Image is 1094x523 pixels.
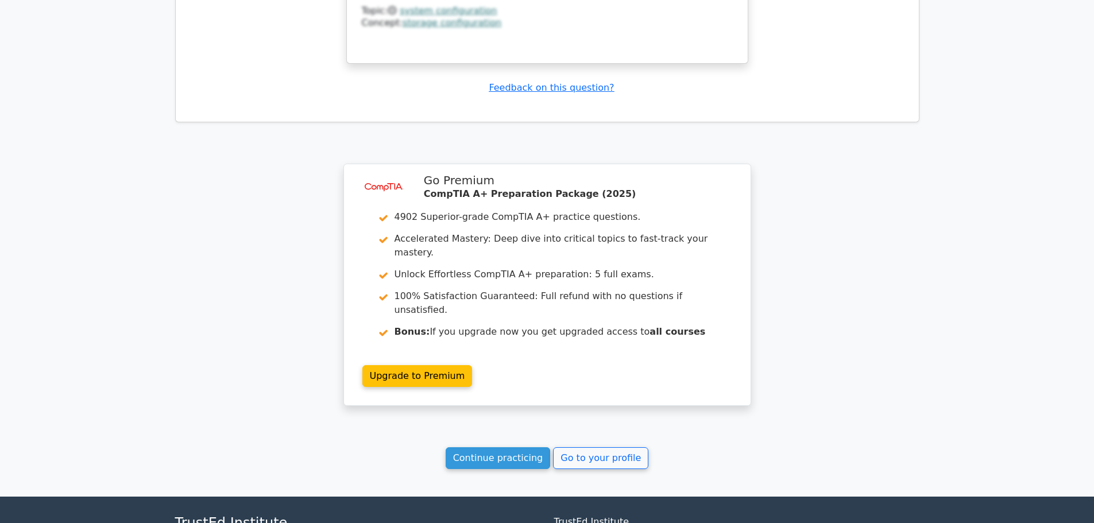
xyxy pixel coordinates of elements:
a: storage configuration [403,17,501,28]
a: Continue practicing [446,447,551,469]
div: Concept: [362,17,733,29]
a: Feedback on this question? [489,82,614,93]
a: system configuration [400,5,497,16]
a: Upgrade to Premium [362,365,473,387]
div: Topic: [362,5,733,17]
a: Go to your profile [553,447,648,469]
